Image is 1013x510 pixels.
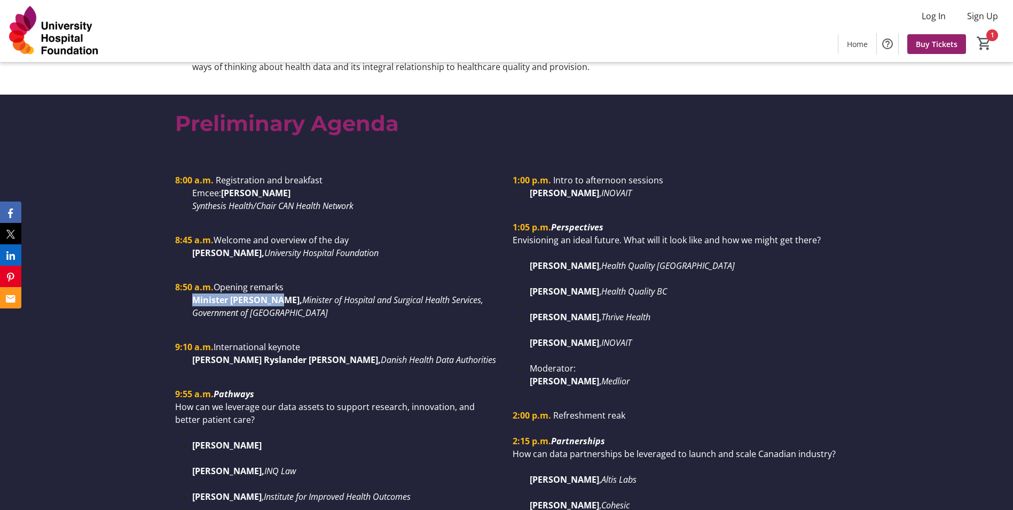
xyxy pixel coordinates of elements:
em: Altis Labs [601,474,637,485]
span: Log In [922,10,946,22]
strong: [PERSON_NAME] [192,439,262,451]
span: How can we leverage our data assets to support research, innovation, and better patient care? [175,401,475,426]
span: , [599,337,601,349]
em: Thrive Health [601,311,650,323]
strong: [PERSON_NAME] [530,187,599,199]
strong: [PERSON_NAME] [530,311,599,323]
span: Registration and breakfast [216,174,323,186]
em: Perspectives [551,221,603,233]
span: Opening remarks [214,281,284,293]
span: Refreshment reak [553,409,625,421]
strong: 9:55 a.m. [175,388,214,400]
strong: 8:45 a.m. [175,234,214,246]
span: , [599,187,601,199]
img: University Hospital Foundation's Logo [6,4,101,58]
span: Moderator: [530,362,576,374]
span: , [599,375,601,387]
strong: 9:10 a.m. [175,341,214,353]
button: Log In [913,7,954,25]
strong: 1:05 p.m. [513,221,551,233]
em: University Hospital Foundation [264,247,379,259]
em: Partnerships [551,435,605,447]
strong: [PERSON_NAME] [530,375,599,387]
span: , [599,260,601,272]
strong: [PERSON_NAME] Ryslander [PERSON_NAME], [192,354,381,366]
span: , [262,491,264,503]
em: Minister of Hospital and Surgical Health Services, Government of [GEOGRAPHIC_DATA] [192,294,483,319]
em: INOVAIT [601,337,632,349]
strong: 2:15 p.m. [513,435,551,447]
span: Sign Up [967,10,998,22]
strong: [PERSON_NAME] [192,491,262,503]
em: Medlior [601,375,630,387]
span: Intro to afternoon sessions [553,174,663,186]
em: Health Quality [GEOGRAPHIC_DATA] [601,260,735,272]
button: Help [877,33,898,55]
span: International keynote [214,341,300,353]
span: Home [847,38,868,50]
strong: [PERSON_NAME] [530,474,599,485]
span: , [599,311,601,323]
span: Buy Tickets [916,38,957,50]
span: Emcee: [192,187,221,199]
strong: [PERSON_NAME], [192,465,264,477]
strong: 2:00 p.m. [513,409,551,421]
span: , [599,285,601,297]
p: Preliminary Agenda [175,107,838,140]
button: Sign Up [959,7,1007,25]
strong: [PERSON_NAME] [221,187,290,199]
span: How can data partnerships be leveraged to launch and scale Canadian industry? [513,448,836,460]
em: INOVAIT [601,187,632,199]
span: , [599,474,601,485]
strong: 1:00 p.m. [513,174,551,186]
strong: [PERSON_NAME] [530,260,599,272]
a: Buy Tickets [907,34,966,54]
em: Danish Health Data Authorities [381,354,496,366]
em: INQ Law [264,465,296,477]
span: Welcome and overview of the day [214,234,349,246]
span: Envisioning an ideal future. What will it look like and how we might get there? [513,234,821,246]
strong: [PERSON_NAME] [530,285,599,297]
strong: 8:00 a.m. [175,174,214,186]
em: Synthesis Health/Chair CAN Health Network [192,200,354,212]
strong: 8:50 a.m. [175,281,214,293]
em: Institute for Improved Health Outcomes [264,491,411,503]
strong: [PERSON_NAME] [530,337,599,349]
strong: Minister [PERSON_NAME], [192,294,302,306]
button: Cart [975,34,994,53]
strong: [PERSON_NAME], [192,247,264,259]
em: Health Quality BC [601,285,667,297]
a: Home [838,34,876,54]
em: Pathways [214,388,254,400]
